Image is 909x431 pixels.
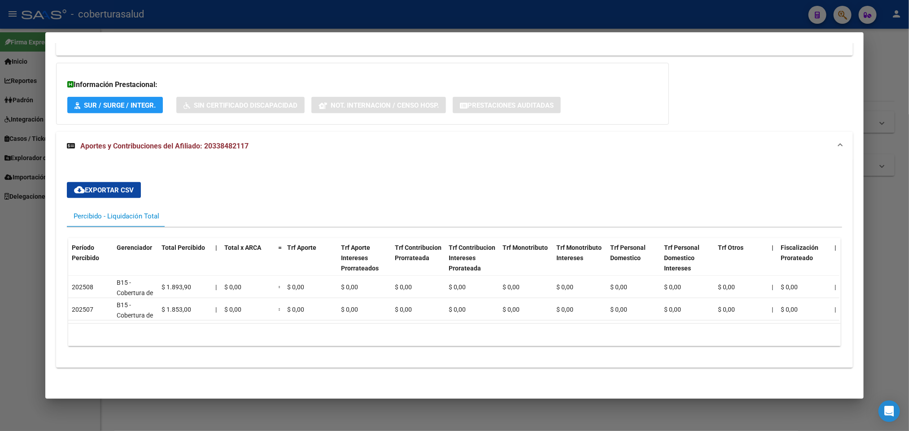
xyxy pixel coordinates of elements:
button: Not. Internacion / Censo Hosp. [311,97,446,113]
span: $ 0,00 [781,306,798,313]
h3: Información Prestacional: [67,79,658,90]
span: B15 - Cobertura de Salud [117,301,153,329]
span: $ 0,00 [781,283,798,291]
datatable-header-cell: Trf Personal Domestico [607,238,660,288]
span: $ 0,00 [224,306,241,313]
span: $ 1.853,00 [162,306,191,313]
span: SUR / SURGE / INTEGR. [84,101,156,109]
span: $ 0,00 [395,283,412,291]
span: Trf Monotributo [503,244,548,251]
datatable-header-cell: | [768,238,777,288]
datatable-header-cell: Trf Aporte Intereses Prorrateados [337,238,391,288]
div: Aportes y Contribuciones del Afiliado: 20338482117 [56,161,852,368]
span: Total Percibido [162,244,205,251]
button: SUR / SURGE / INTEGR. [67,97,163,113]
div: Open Intercom Messenger [878,401,900,422]
span: $ 0,00 [287,283,304,291]
span: $ 0,00 [341,306,358,313]
span: | [772,244,774,251]
button: Prestaciones Auditadas [453,97,561,113]
span: $ 0,00 [556,306,573,313]
span: Not. Internacion / Censo Hosp. [331,101,439,109]
span: $ 0,00 [287,306,304,313]
datatable-header-cell: Período Percibido [68,238,113,288]
datatable-header-cell: Trf Personal Domestico Intereses [660,238,714,288]
span: $ 0,00 [449,283,466,291]
datatable-header-cell: = [275,238,284,288]
span: $ 0,00 [224,283,241,291]
span: Trf Contribucion Intereses Prorateada [449,244,495,272]
span: $ 0,00 [556,283,573,291]
span: Período Percibido [72,244,99,261]
datatable-header-cell: | [831,238,840,288]
datatable-header-cell: | [212,238,221,288]
span: Gerenciador [117,244,152,251]
span: = [278,306,282,313]
button: Exportar CSV [67,182,141,198]
datatable-header-cell: Trf Aporte [284,238,337,288]
span: $ 0,00 [503,306,520,313]
span: $ 0,00 [718,283,735,291]
span: | [772,283,773,291]
span: 202508 [72,283,93,291]
span: Aportes y Contribuciones del Afiliado: 20338482117 [80,142,249,150]
mat-icon: cloud_download [74,184,85,195]
span: | [835,244,836,251]
span: Sin Certificado Discapacidad [194,101,297,109]
datatable-header-cell: Trf Contribucion Intereses Prorateada [445,238,499,288]
span: = [278,283,282,291]
span: = [278,244,282,251]
span: | [215,244,217,251]
span: | [772,306,773,313]
span: $ 0,00 [718,306,735,313]
span: Trf Aporte [287,244,316,251]
datatable-header-cell: Fiscalización Prorateado [777,238,831,288]
span: Trf Personal Domestico [610,244,646,261]
span: $ 0,00 [664,306,681,313]
datatable-header-cell: Trf Monotributo Intereses [553,238,607,288]
span: $ 0,00 [610,283,627,291]
span: $ 0,00 [664,283,681,291]
span: $ 1.893,90 [162,283,191,291]
span: | [835,283,836,291]
span: Trf Aporte Intereses Prorrateados [341,244,379,272]
span: Exportar CSV [74,186,134,194]
datatable-header-cell: Gerenciador [113,238,158,288]
span: Prestaciones Auditadas [468,101,554,109]
span: | [215,306,217,313]
datatable-header-cell: Trf Contribucion Prorrateada [391,238,445,288]
datatable-header-cell: Total x ARCA [221,238,275,288]
div: Percibido - Liquidación Total [74,211,159,221]
span: 202507 [72,306,93,313]
span: Trf Personal Domestico Intereses [664,244,699,272]
datatable-header-cell: Trf Monotributo [499,238,553,288]
span: $ 0,00 [449,306,466,313]
span: $ 0,00 [341,283,358,291]
span: | [835,306,836,313]
span: Trf Contribucion Prorrateada [395,244,441,261]
span: $ 0,00 [395,306,412,313]
span: Fiscalización Prorateado [781,244,818,261]
button: Sin Certificado Discapacidad [176,97,305,113]
span: $ 0,00 [610,306,627,313]
span: B15 - Cobertura de Salud [117,279,153,307]
datatable-header-cell: Trf Otros [714,238,768,288]
span: | [215,283,217,291]
span: $ 0,00 [503,283,520,291]
span: Trf Monotributo Intereses [556,244,602,261]
mat-expansion-panel-header: Aportes y Contribuciones del Afiliado: 20338482117 [56,132,852,161]
span: Trf Otros [718,244,743,251]
datatable-header-cell: Total Percibido [158,238,212,288]
span: Total x ARCA [224,244,261,251]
